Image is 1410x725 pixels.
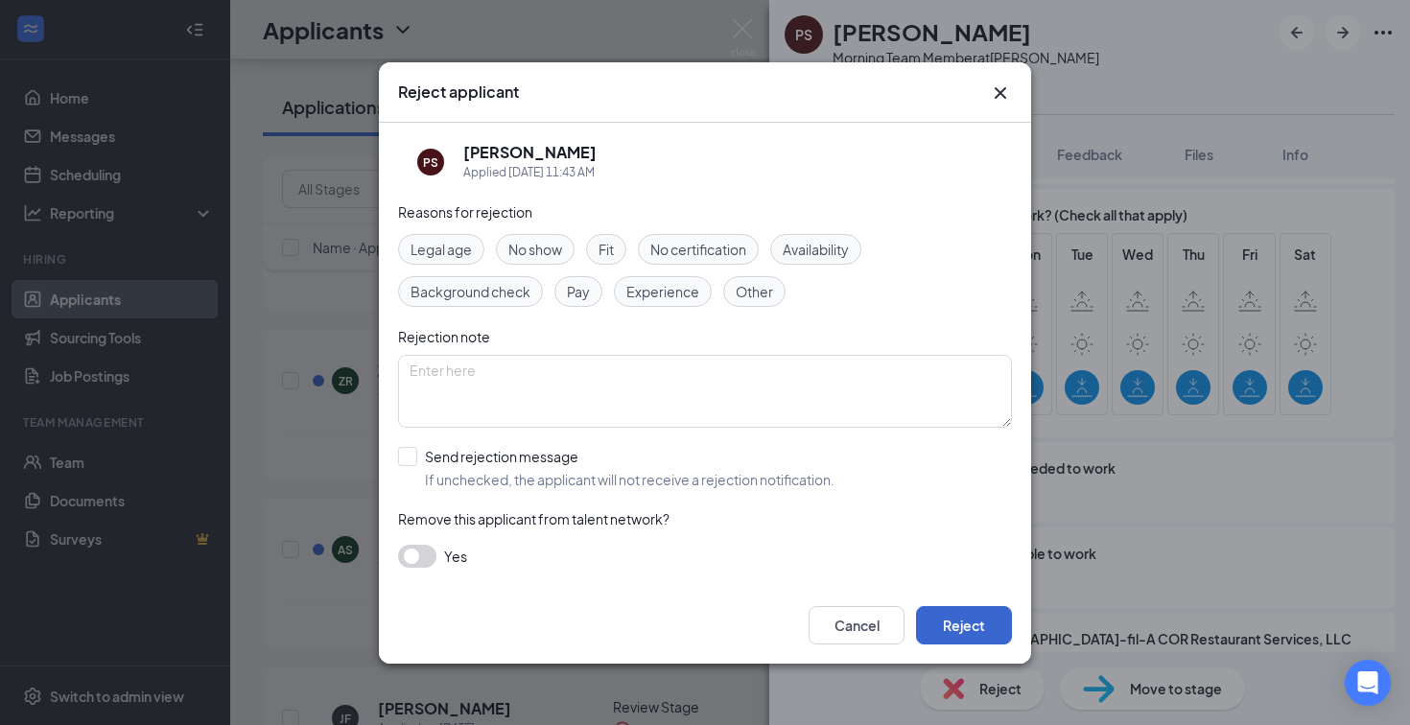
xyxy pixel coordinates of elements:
[508,239,562,260] span: No show
[650,239,746,260] span: No certification
[398,510,670,527] span: Remove this applicant from talent network?
[411,281,530,302] span: Background check
[626,281,699,302] span: Experience
[989,82,1012,105] button: Close
[444,545,467,568] span: Yes
[398,203,532,221] span: Reasons for rejection
[599,239,614,260] span: Fit
[989,82,1012,105] svg: Cross
[463,142,597,163] h5: [PERSON_NAME]
[783,239,849,260] span: Availability
[736,281,773,302] span: Other
[809,606,905,644] button: Cancel
[1345,660,1391,706] div: Open Intercom Messenger
[916,606,1012,644] button: Reject
[423,153,438,170] div: PS
[398,328,490,345] span: Rejection note
[567,281,590,302] span: Pay
[411,239,472,260] span: Legal age
[463,163,597,182] div: Applied [DATE] 11:43 AM
[398,82,519,103] h3: Reject applicant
